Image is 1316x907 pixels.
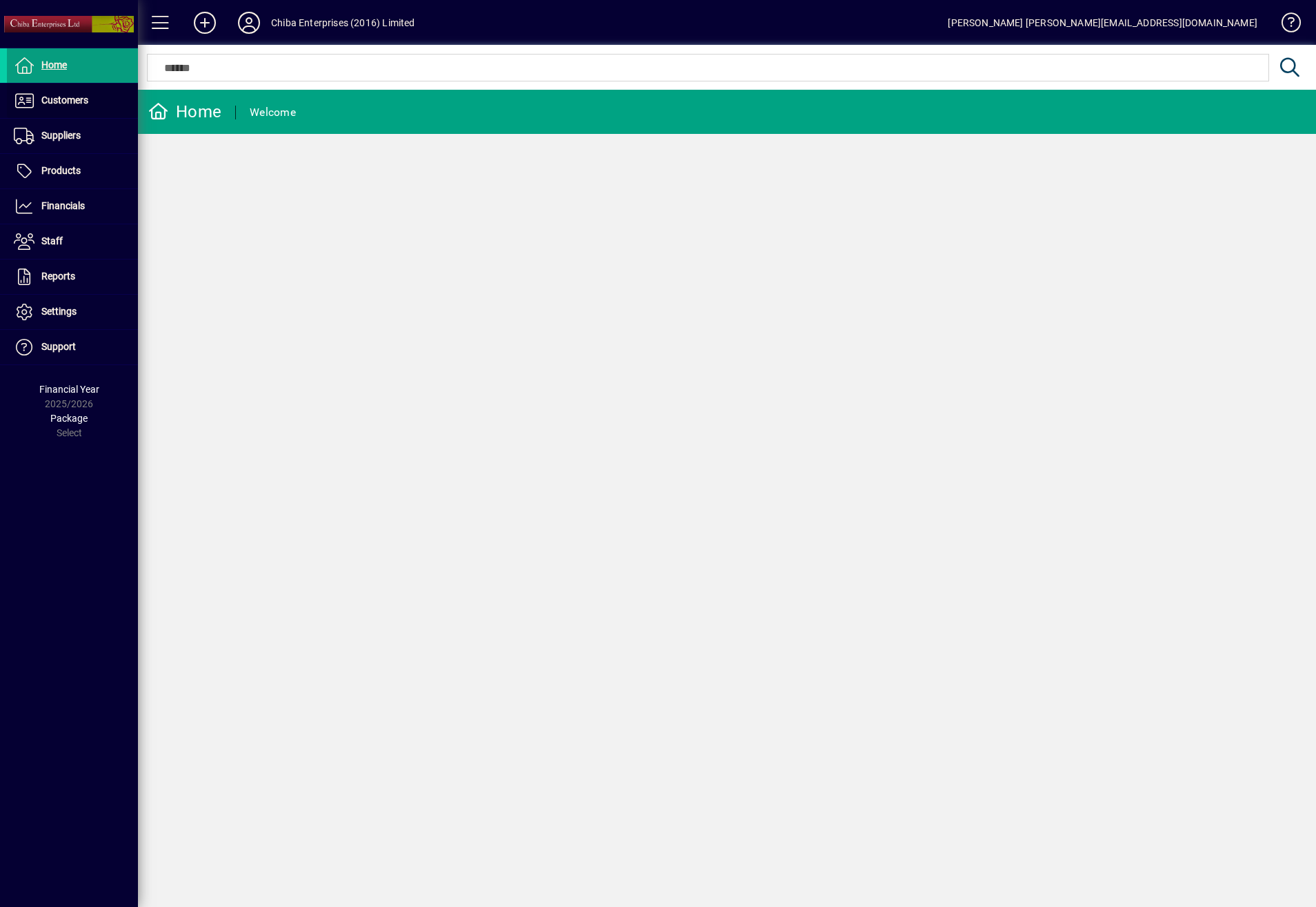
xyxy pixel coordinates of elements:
a: Support [7,330,138,364]
a: Suppliers [7,119,138,153]
div: [PERSON_NAME] [PERSON_NAME][EMAIL_ADDRESS][DOMAIN_NAME] [948,12,1257,34]
a: Staff [7,224,138,259]
a: Settings [7,295,138,329]
div: Home [148,101,221,123]
span: Financial Year [39,384,99,395]
a: Customers [7,84,138,118]
span: Settings [41,306,77,317]
span: Financials [41,200,85,211]
span: Staff [41,235,63,246]
span: Reports [41,271,75,282]
a: Knowledge Base [1271,3,1299,48]
a: Financials [7,189,138,224]
span: Support [41,341,76,352]
button: Add [183,10,227,35]
div: Chiba Enterprises (2016) Limited [271,12,415,34]
a: Reports [7,260,138,294]
span: Products [41,165,81,176]
a: Products [7,154,138,188]
span: Home [41,59,67,70]
span: Package [50,413,88,424]
button: Profile [227,10,271,35]
div: Welcome [250,101,296,124]
span: Customers [41,95,88,106]
span: Suppliers [41,130,81,141]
